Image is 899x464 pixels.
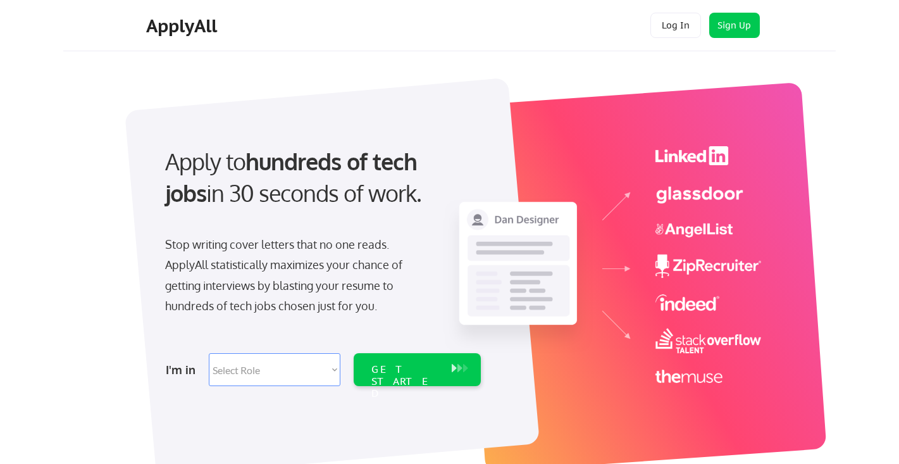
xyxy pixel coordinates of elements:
button: Log In [650,13,701,38]
button: Sign Up [709,13,760,38]
div: ApplyAll [146,15,221,37]
div: Stop writing cover letters that no one reads. ApplyAll statistically maximizes your chance of get... [165,234,425,317]
strong: hundreds of tech jobs [165,147,423,207]
div: Apply to in 30 seconds of work. [165,146,476,210]
div: I'm in [166,360,201,380]
div: GET STARTED [371,363,439,400]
